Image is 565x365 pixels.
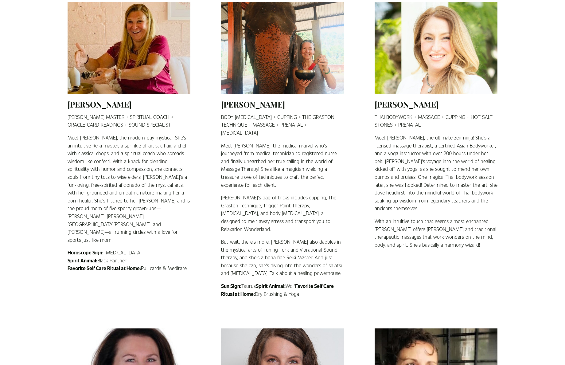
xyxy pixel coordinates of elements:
img: Wendy [375,2,497,94]
strong: Horoscope Sign [68,249,102,256]
p: BODY [MEDICAL_DATA] + CUPPING + THE GRASTON TECHNIQUE + MASSAGE + PRENATAL + [MEDICAL_DATA] [221,113,344,137]
strong: Favorite Self Care Ritual at Home: [68,265,141,271]
p: : [MEDICAL_DATA] Black Panther Pull cards & Meditate [68,249,190,272]
h2: [PERSON_NAME] [221,99,344,109]
strong: Sun Sign: [221,283,241,289]
p: Meet [PERSON_NAME], the medical marvel who's journeyed from medical technician to registered nurs... [221,142,344,189]
p: Taurus Wolf Dry Brushing & Yoga [221,282,344,298]
p: Meet [PERSON_NAME], the ultimate zen ninja! She's a licensed massage therapist, a certified Asian... [375,134,497,212]
p: [PERSON_NAME] MASTER + SPIRITUAL COACH + ORACLE CARD READINGS + SOUND SPECIALIST [68,113,190,129]
strong: Spirit Animal: [68,257,97,264]
p: THAI BODYWORK + MASSAGE + CUPPING + HOT SALT STONES + PRENATAL [375,113,497,129]
strong: Spirit Animal: [256,283,286,289]
strong: Favorite Self Care Ritual at Home: [221,283,335,297]
p: With an intuitive touch that seems almost enchanted, [PERSON_NAME] offers [PERSON_NAME] and tradi... [375,217,497,249]
p: But wait, there's more! [PERSON_NAME] also dabbles in the mystical arts of Tuning Fork and Vibrat... [221,238,344,277]
p: [PERSON_NAME]’s bag of tricks includes cupping, The Graston Technique, Trigger Point Therapy, [ME... [221,194,344,233]
h2: [PERSON_NAME] [375,99,497,109]
h2: [PERSON_NAME] [68,99,190,109]
p: Meet [PERSON_NAME], the modern-day mystical! She's an intuitive Reiki master, a sprinkle of artis... [68,134,190,244]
